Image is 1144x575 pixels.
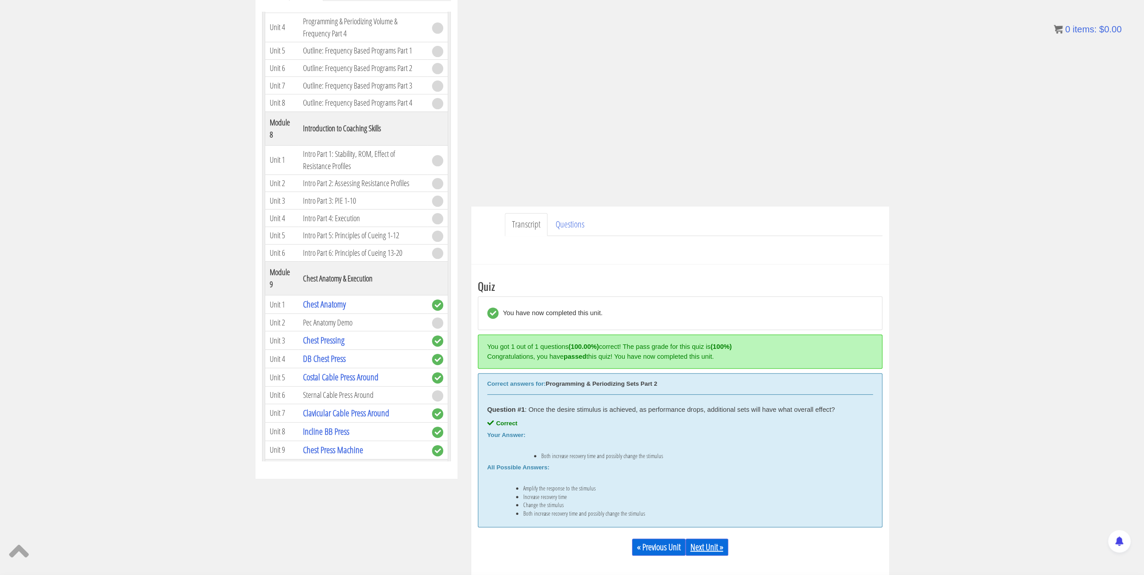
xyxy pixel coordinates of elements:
[265,295,298,314] td: Unit 1
[1065,24,1070,34] span: 0
[487,406,873,413] div: : Once the desire stimulus is achieved, as performance drops, additional sets will have what over...
[265,145,298,174] td: Unit 1
[487,406,525,413] strong: Question #1
[298,262,427,295] th: Chest Anatomy & Execution
[487,464,550,471] b: All Possible Answers:
[303,444,363,456] a: Chest Press Machine
[265,404,298,422] td: Unit 7
[265,111,298,145] th: Module 8
[265,350,298,368] td: Unit 4
[298,77,427,94] td: Outline: Frequency Based Programs Part 3
[298,314,427,331] td: Pec Anatomy Demo
[432,445,443,456] span: complete
[303,371,378,383] a: Costal Cable Press Around
[265,209,298,227] td: Unit 4
[265,13,298,42] td: Unit 4
[298,111,427,145] th: Introduction to Coaching Skills
[505,213,548,236] a: Transcript
[298,94,427,111] td: Outline: Frequency Based Programs Part 4
[523,485,855,492] li: Amplify the response to the stimulus
[432,372,443,383] span: complete
[523,493,855,500] li: Increase recovery time
[303,407,389,419] a: Clavicular Cable Press Around
[303,334,344,346] a: Chest Pressing
[298,145,427,174] td: Intro Part 1: Stability, ROM, Effect of Resistance Profiles
[569,343,599,350] strong: (100.00%)
[487,352,868,361] div: Congratulations, you have this quiz! You have now completed this unit.
[298,174,427,192] td: Intro Part 2: Assessing Resistance Profiles
[487,380,873,388] div: Programming & Periodizing Sets Part 2
[265,262,298,295] th: Module 9
[265,368,298,387] td: Unit 5
[432,299,443,311] span: complete
[265,314,298,331] td: Unit 2
[303,425,349,437] a: Incline BB Press
[265,422,298,441] td: Unit 8
[432,335,443,347] span: complete
[265,192,298,209] td: Unit 3
[487,342,868,352] div: You got 1 out of 1 questions correct! The pass grade for this quiz is
[711,343,732,350] strong: (100%)
[265,331,298,350] td: Unit 3
[265,459,298,493] th: Module 10
[541,452,855,459] li: Both increase recovery time and possibly change the stimulus
[1054,25,1063,34] img: icon11.png
[487,420,873,427] div: Correct
[298,13,427,42] td: Programming & Periodizing Volume & Frequency Part 4
[303,298,346,310] a: Chest Anatomy
[1073,24,1096,34] span: items:
[265,42,298,59] td: Unit 5
[1054,24,1122,34] a: 0 items: $0.00
[632,539,686,556] a: « Previous Unit
[432,408,443,419] span: complete
[686,539,728,556] a: Next Unit »
[265,94,298,111] td: Unit 8
[265,441,298,459] td: Unit 9
[265,387,298,404] td: Unit 6
[432,427,443,438] span: complete
[265,244,298,262] td: Unit 6
[1099,24,1104,34] span: $
[298,459,427,493] th: Lats Anatomy & Execution
[499,308,603,319] div: You have now completed this unit.
[432,354,443,365] span: complete
[548,213,592,236] a: Questions
[487,380,546,387] b: Correct answers for:
[478,280,882,292] h3: Quiz
[265,227,298,244] td: Unit 5
[298,387,427,404] td: Sternal Cable Press Around
[298,209,427,227] td: Intro Part 4: Execution
[298,192,427,209] td: Intro Part 3: PIE 1-10
[523,510,855,517] li: Both increase recovery time and possibly change the stimulus
[265,59,298,77] td: Unit 6
[487,432,525,438] b: Your Answer:
[298,59,427,77] td: Outline: Frequency Based Programs Part 2
[523,501,855,508] li: Change the stimulus
[298,42,427,59] td: Outline: Frequency Based Programs Part 1
[298,244,427,262] td: Intro Part 6: Principles of Cueing 13-20
[298,227,427,244] td: Intro Part 5: Principles of Cueing 1-12
[564,353,587,360] strong: passed
[265,77,298,94] td: Unit 7
[1099,24,1122,34] bdi: 0.00
[303,352,346,365] a: DB Chest Press
[265,174,298,192] td: Unit 2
